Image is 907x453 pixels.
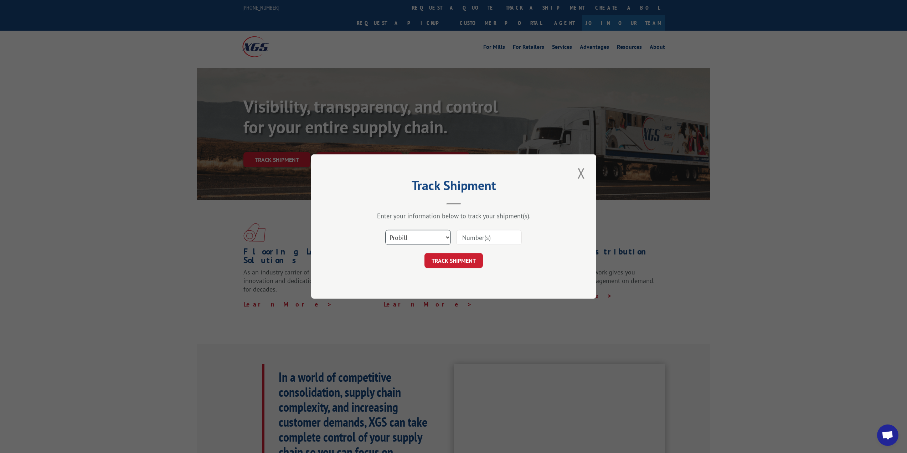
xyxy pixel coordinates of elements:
a: Open chat [877,424,898,446]
div: Enter your information below to track your shipment(s). [347,212,561,220]
button: TRACK SHIPMENT [424,253,483,268]
input: Number(s) [456,230,522,245]
h2: Track Shipment [347,180,561,194]
button: Close modal [575,163,587,183]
